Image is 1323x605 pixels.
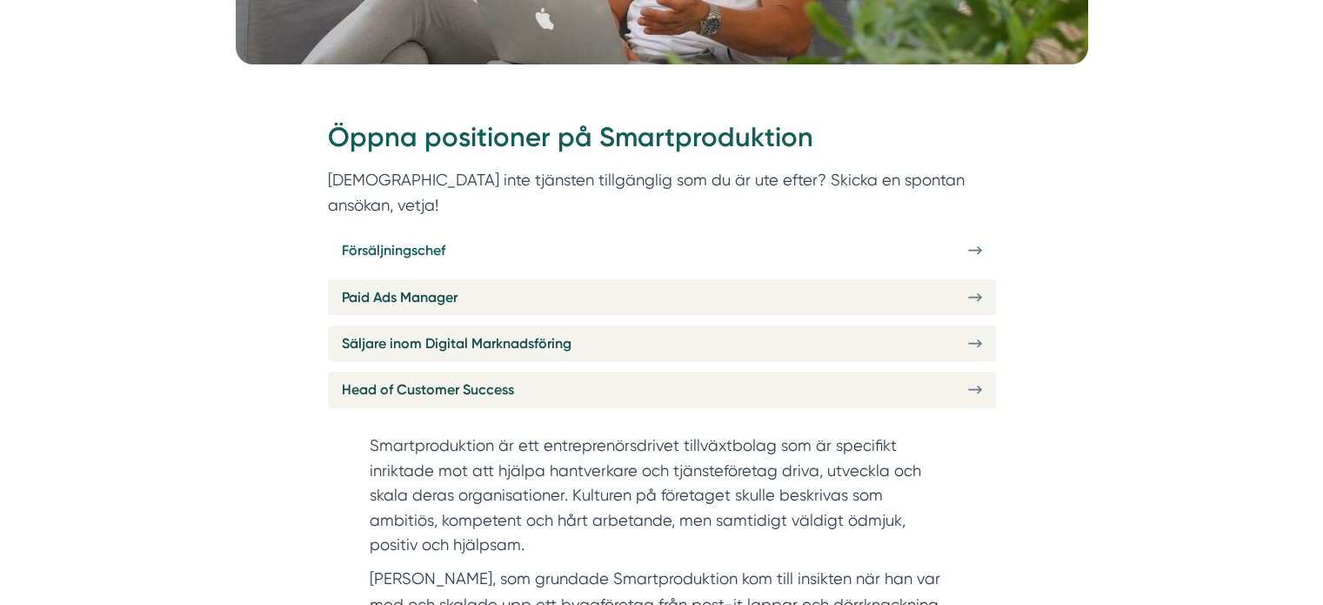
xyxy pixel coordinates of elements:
section: Smartproduktion är ett entreprenörsdrivet tillväxtbolag som är specifikt inriktade mot att hjälpa... [370,434,954,566]
p: [DEMOGRAPHIC_DATA] inte tjänsten tillgänglig som du är ute efter? Skicka en spontan ansökan, vetja! [328,167,996,218]
h2: Öppna positioner på Smartproduktion [328,118,996,167]
span: Försäljningschef [342,239,445,261]
a: Paid Ads Manager [328,279,996,315]
a: Försäljningschef [328,232,996,268]
span: Head of Customer Success [342,379,514,400]
span: Säljare inom Digital Marknadsföring [342,333,571,354]
a: Säljare inom Digital Marknadsföring [328,326,996,361]
span: Paid Ads Manager [342,286,458,308]
a: Head of Customer Success [328,372,996,407]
